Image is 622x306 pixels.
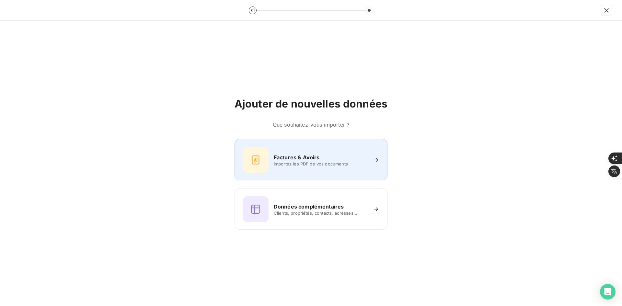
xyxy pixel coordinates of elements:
[274,210,368,216] span: Clients, propriétés, contacts, adresses...
[235,121,387,129] h6: Que souhaitez-vous importer ?
[274,203,344,210] h6: Données complémentaires
[274,153,320,161] h6: Factures & Avoirs
[600,284,616,300] div: Open Intercom Messenger
[274,161,368,166] span: Importez les PDF de vos documents
[235,97,387,110] h2: Ajouter de nouvelles données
